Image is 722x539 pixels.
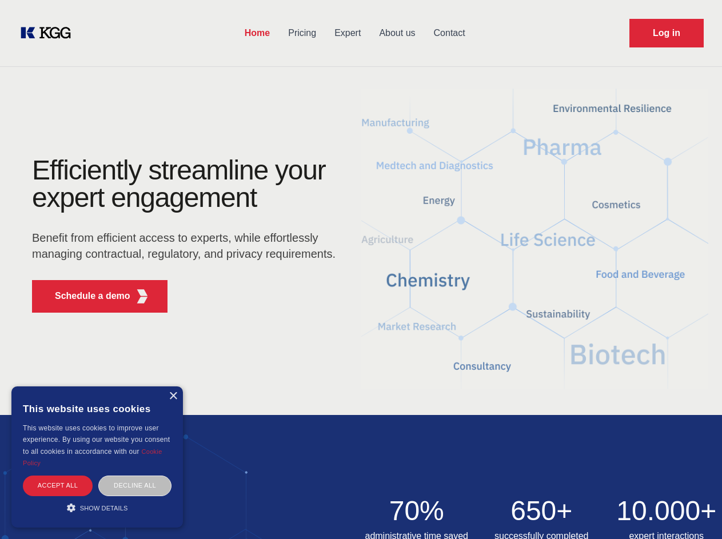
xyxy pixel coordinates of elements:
a: Expert [325,18,370,48]
img: KGG Fifth Element RED [135,289,150,304]
p: Schedule a demo [55,289,130,303]
div: Accept all [23,476,93,496]
a: Contact [425,18,474,48]
span: Show details [80,505,128,512]
p: Benefit from efficient access to experts, while effortlessly managing contractual, regulatory, an... [32,230,343,262]
div: Close [169,392,177,401]
div: Decline all [98,476,171,496]
a: Cookie Policy [23,448,162,466]
a: Home [236,18,279,48]
img: KGG Fifth Element RED [361,74,709,404]
a: Request Demo [629,19,704,47]
div: This website uses cookies [23,395,171,422]
span: This website uses cookies to improve user experience. By using our website you consent to all coo... [23,424,170,456]
a: Pricing [279,18,325,48]
a: KOL Knowledge Platform: Talk to Key External Experts (KEE) [18,24,80,42]
h1: Efficiently streamline your expert engagement [32,157,343,211]
h2: 650+ [486,497,597,525]
a: About us [370,18,424,48]
div: Show details [23,502,171,513]
h2: 70% [361,497,473,525]
button: Schedule a demoKGG Fifth Element RED [32,280,167,313]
